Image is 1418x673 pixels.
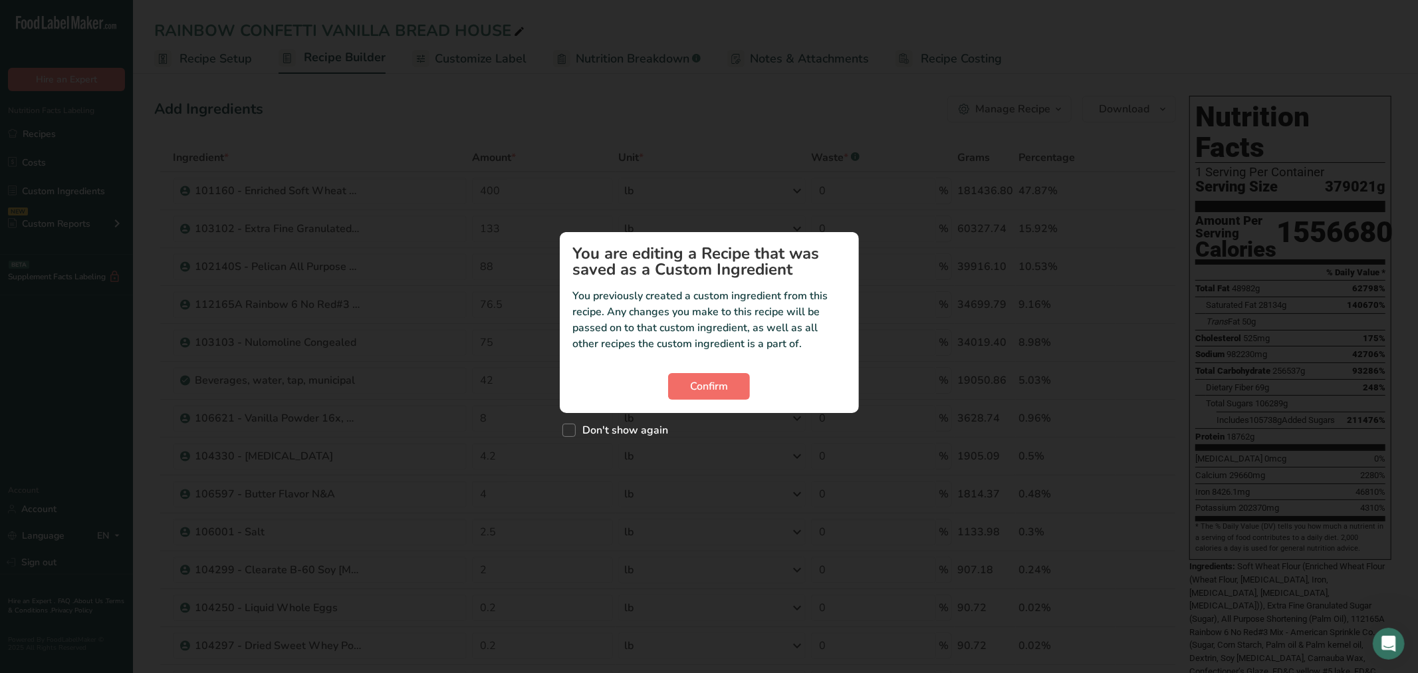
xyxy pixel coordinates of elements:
span: Don't show again [576,424,669,437]
p: You previously created a custom ingredient from this recipe. Any changes you make to this recipe ... [573,288,846,352]
iframe: Intercom live chat [1373,628,1405,660]
span: Confirm [690,378,728,394]
h1: You are editing a Recipe that was saved as a Custom Ingredient [573,245,846,277]
button: Confirm [668,373,750,400]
